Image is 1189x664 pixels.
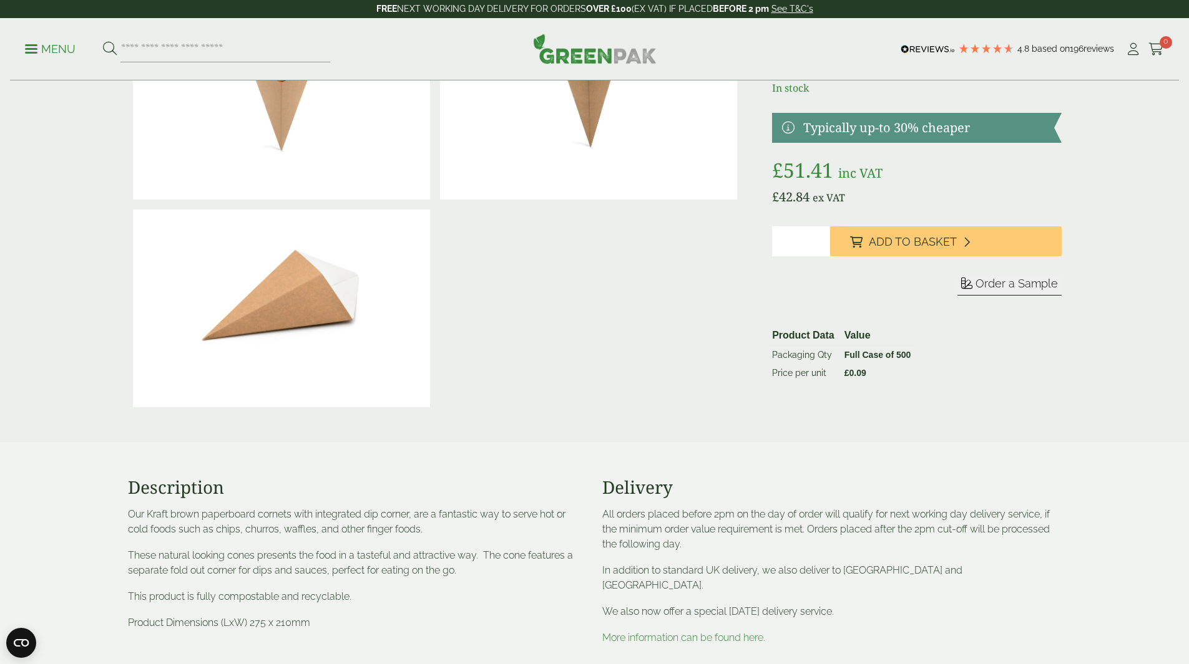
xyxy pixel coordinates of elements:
div: 4.79 Stars [958,43,1014,54]
h3: Description [128,477,587,498]
p: Our Kraft brown paperboard cornets with integrated dip corner, are a fantastic way to serve hot o... [128,507,587,537]
a: More information can be found here. [602,632,765,643]
span: reviews [1084,44,1114,54]
img: Small Kraft Cone No Contents Frontal [440,1,737,200]
img: REVIEWS.io [901,45,955,54]
strong: Full Case of 500 [844,350,911,360]
span: ex VAT [813,191,845,204]
img: Small Kraft Cone Closed [133,209,430,408]
span: £ [772,156,783,183]
span: inc VAT [838,165,883,181]
p: These natural looking cones presents the food in a tasteful and attractive way. The cone features... [128,548,587,578]
a: Menu [25,42,76,54]
strong: BEFORE 2 pm [713,4,769,14]
img: Small Kraft Cone With Contents (Chips) Frontal [133,1,430,200]
a: See T&C's [771,4,813,14]
span: 196 [1070,44,1084,54]
button: Open CMP widget [6,628,36,658]
span: Based on [1032,44,1070,54]
bdi: 0.09 [844,368,866,378]
span: Add to Basket [869,235,957,249]
i: My Account [1125,43,1141,55]
button: Add to Basket [830,226,1062,256]
th: Product Data [767,325,839,346]
h3: Delivery [602,477,1062,498]
bdi: 42.84 [772,188,810,205]
span: £ [772,188,779,205]
bdi: 51.41 [772,156,833,183]
span: 0 [1160,36,1172,49]
i: Cart [1148,43,1164,55]
a: 0 [1148,40,1164,59]
strong: OVER £100 [586,4,632,14]
span: Order a Sample [976,277,1058,290]
p: We also now offer a special [DATE] delivery service. [602,604,1062,619]
p: Product Dimensions (LxW) 275 x 210mm [128,615,587,630]
p: Menu [25,42,76,57]
span: £ [844,368,849,378]
td: Price per unit [767,364,839,382]
th: Value [839,325,916,346]
strong: FREE [376,4,397,14]
button: Order a Sample [957,276,1062,296]
td: Packaging Qty [767,345,839,364]
span: 4.8 [1017,44,1032,54]
img: GreenPak Supplies [533,34,657,64]
p: All orders placed before 2pm on the day of order will qualify for next working day delivery servi... [602,507,1062,552]
p: In stock [772,80,1061,95]
p: In addition to standard UK delivery, we also deliver to [GEOGRAPHIC_DATA] and [GEOGRAPHIC_DATA]. [602,563,1062,593]
p: This product is fully compostable and recyclable. [128,589,587,604]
